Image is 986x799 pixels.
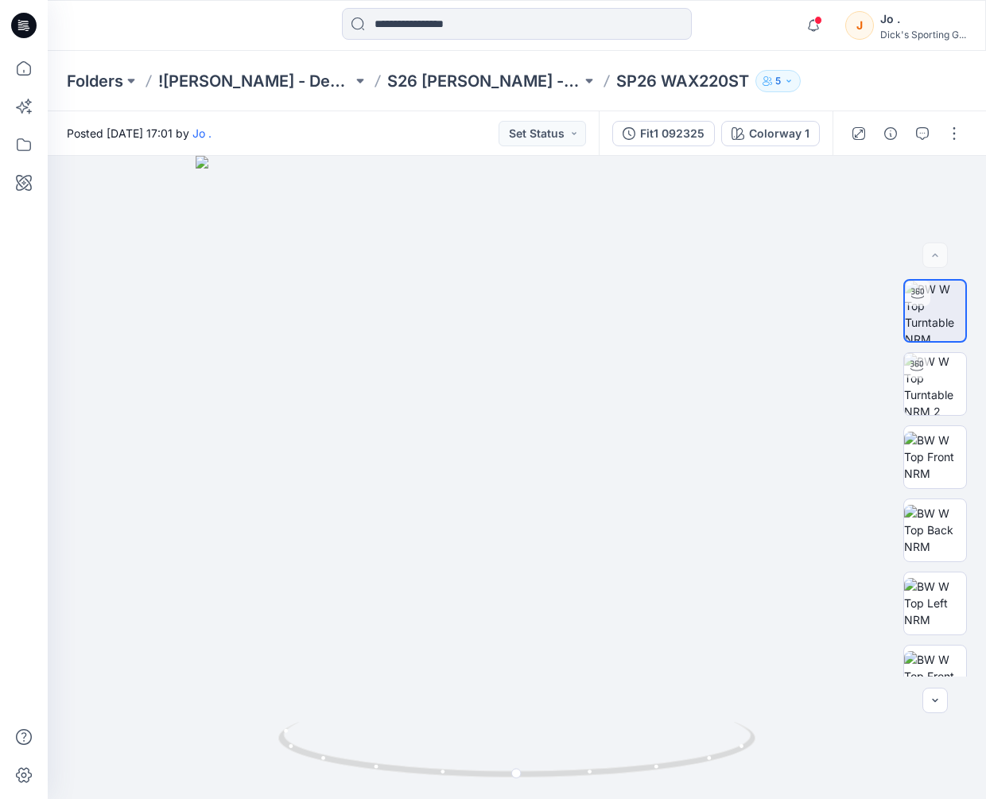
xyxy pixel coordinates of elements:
[880,29,966,41] div: Dick's Sporting G...
[905,281,965,341] img: BW W Top Turntable NRM
[755,70,801,92] button: 5
[904,353,966,415] img: BW W Top Turntable NRM 2
[775,72,781,90] p: 5
[67,70,123,92] a: Folders
[612,121,715,146] button: Fit1 092325
[67,125,212,142] span: Posted [DATE] 17:01 by
[616,70,749,92] p: SP26 WAX220ST
[845,11,874,40] div: J
[880,10,966,29] div: Jo .
[158,70,352,92] a: ![PERSON_NAME] - Decor
[904,651,966,701] img: BW W Top Front Chest NRM
[904,505,966,555] img: BW W Top Back NRM
[878,121,903,146] button: Details
[904,432,966,482] img: BW W Top Front NRM
[749,125,809,142] div: Colorway 1
[387,70,581,92] a: S26 [PERSON_NAME] - Decor Board
[640,125,705,142] div: Fit1 092325
[721,121,820,146] button: Colorway 1
[904,578,966,628] img: BW W Top Left NRM
[192,126,212,140] a: Jo .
